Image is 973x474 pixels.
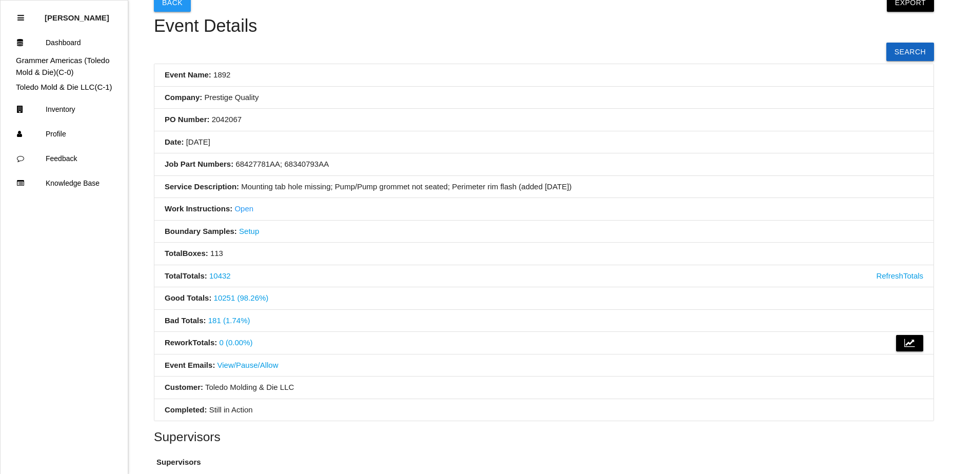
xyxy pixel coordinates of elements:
[219,338,252,347] a: 0 (0.00%)
[165,249,208,258] b: Total Boxes :
[154,109,934,131] li: 2042067
[16,56,110,76] a: Grammer Americas (Toledo Mold & Die)(C-0)
[208,316,250,325] a: 181 (1.74%)
[239,227,259,235] a: Setup
[16,83,112,91] a: Toledo Mold & Die LLC(C-1)
[165,137,184,146] b: Date:
[165,361,215,369] b: Event Emails:
[214,293,269,302] a: 10251 (98.26%)
[165,115,210,124] b: PO Number:
[165,160,233,168] b: Job Part Numbers:
[886,43,934,61] a: Search
[165,293,211,302] b: Good Totals :
[154,399,934,421] li: Still in Action
[1,30,128,55] a: Dashboard
[154,176,934,199] li: Mounting tab hole missing; Pump/Pump grommet not seated; Perimeter rim flash (added [DATE])
[209,271,231,280] a: 10432
[1,122,128,146] a: Profile
[165,70,211,79] b: Event Name:
[154,131,934,154] li: [DATE]
[154,377,934,399] li: Toledo Molding & Die LLC
[1,171,128,195] a: Knowledge Base
[165,338,217,347] b: Rework Totals :
[45,6,109,22] p: Eric Schneider
[217,361,279,369] a: View/Pause/Allow
[165,182,239,191] b: Service Description:
[165,316,206,325] b: Bad Totals :
[154,16,934,36] h4: Event Details
[154,64,934,87] li: 1892
[165,93,202,102] b: Company:
[1,82,128,93] div: Toledo Mold & Die LLC's Dashboard
[1,55,128,78] div: Grammer Americas (Toledo Mold & Die)'s Dashboard
[1,97,128,122] a: Inventory
[165,271,207,280] b: Total Totals :
[165,383,203,391] b: Customer:
[154,87,934,109] li: Prestige Quality
[234,204,253,213] a: Open
[17,6,24,30] div: Close
[154,430,934,444] h5: Supervisors
[165,204,232,213] b: Work Instructions:
[1,146,128,171] a: Feedback
[165,227,237,235] b: Boundary Samples:
[154,243,934,265] li: 113
[154,153,934,176] li: 68427781AA; 68340793AA
[165,405,207,414] b: Completed:
[876,270,923,282] a: Refresh Totals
